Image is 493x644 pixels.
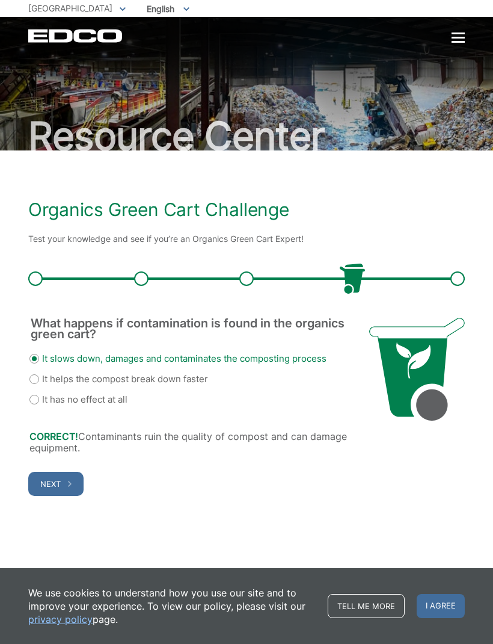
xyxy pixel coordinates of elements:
p: We use cookies to understand how you use our site and to improve your experience. To view our pol... [28,586,316,626]
p: Contaminants ruin the quality of compost and can damage equipment. [29,431,350,454]
strong: CORRECT! [29,430,78,442]
p: Test your knowledge and see if you’re an Organics Green Cart Expert! [28,232,465,246]
h1: Organics Green Cart Challenge [28,199,465,220]
span: Next [40,479,61,489]
span: I agree [417,594,465,618]
span: [GEOGRAPHIC_DATA] [28,3,112,13]
a: Tell me more [328,594,405,618]
a: privacy policy [28,613,93,626]
h2: Resource Center [28,117,465,155]
a: EDCD logo. Return to the homepage. [28,29,124,43]
button: Next [28,472,84,496]
legend: What happens if contamination is found in the organics green cart? [29,318,350,339]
